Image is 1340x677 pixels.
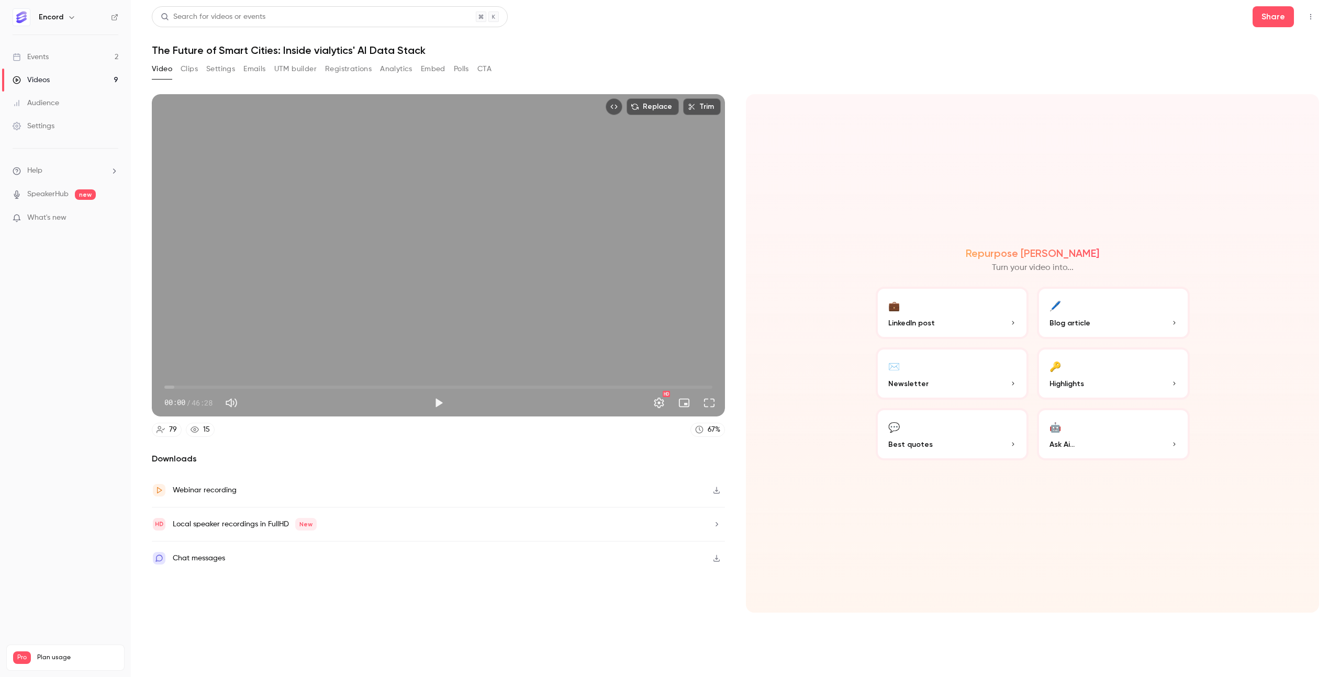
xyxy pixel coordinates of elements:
span: 46:28 [192,397,213,408]
button: Settings [206,61,235,77]
div: 67 % [708,424,720,435]
li: help-dropdown-opener [13,165,118,176]
button: UTM builder [274,61,317,77]
button: Clips [181,61,198,77]
button: Top Bar Actions [1302,8,1319,25]
button: Embed [421,61,445,77]
button: 💼LinkedIn post [876,287,1029,339]
button: Mute [221,392,242,413]
span: / [186,397,191,408]
span: Help [27,165,42,176]
div: Local speaker recordings in FullHD [173,518,317,531]
button: 💬Best quotes [876,408,1029,460]
div: 🤖 [1049,419,1061,435]
div: Search for videos or events [161,12,265,22]
a: 79 [152,423,182,437]
div: Settings [13,121,54,131]
span: New [295,518,317,531]
button: 🖊️Blog article [1037,287,1190,339]
button: Turn on miniplayer [674,392,695,413]
div: Events [13,52,49,62]
span: new [75,189,96,200]
button: Replace [627,98,679,115]
button: Play [428,392,449,413]
a: 67% [690,423,725,437]
div: HD [663,391,670,397]
button: Analytics [380,61,412,77]
a: 15 [186,423,215,437]
span: Best quotes [888,439,933,450]
span: LinkedIn post [888,318,935,329]
button: Registrations [325,61,372,77]
div: Videos [13,75,50,85]
h6: Encord [39,12,63,22]
div: Audience [13,98,59,108]
button: Full screen [699,392,720,413]
span: Plan usage [37,653,118,662]
button: 🤖Ask Ai... [1037,408,1190,460]
div: 🔑 [1049,358,1061,374]
h2: Repurpose [PERSON_NAME] [966,247,1099,259]
div: ✉️ [888,358,900,374]
h2: Downloads [152,453,725,465]
button: ✉️Newsletter [876,347,1029,400]
button: Share [1253,6,1294,27]
button: Trim [683,98,721,115]
button: Settings [649,392,669,413]
button: 🔑Highlights [1037,347,1190,400]
iframe: Noticeable Trigger [106,213,118,223]
p: Turn your video into... [992,262,1074,274]
div: 🖊️ [1049,297,1061,313]
span: Pro [13,651,31,664]
span: Ask Ai... [1049,439,1075,450]
h1: The Future of Smart Cities: Inside vialytics' AI Data Stack [152,44,1319,57]
button: Polls [454,61,469,77]
div: 00:00 [164,397,213,408]
div: Chat messages [173,552,225,565]
div: 💼 [888,297,900,313]
a: SpeakerHub [27,189,69,200]
button: Emails [243,61,265,77]
div: 💬 [888,419,900,435]
div: Webinar recording [173,484,237,497]
span: Blog article [1049,318,1090,329]
span: Newsletter [888,378,929,389]
span: What's new [27,212,66,223]
div: 79 [169,424,177,435]
img: Encord [13,9,30,26]
span: Highlights [1049,378,1084,389]
button: Embed video [606,98,622,115]
button: Video [152,61,172,77]
div: 15 [203,424,210,435]
button: CTA [477,61,492,77]
span: 00:00 [164,397,185,408]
